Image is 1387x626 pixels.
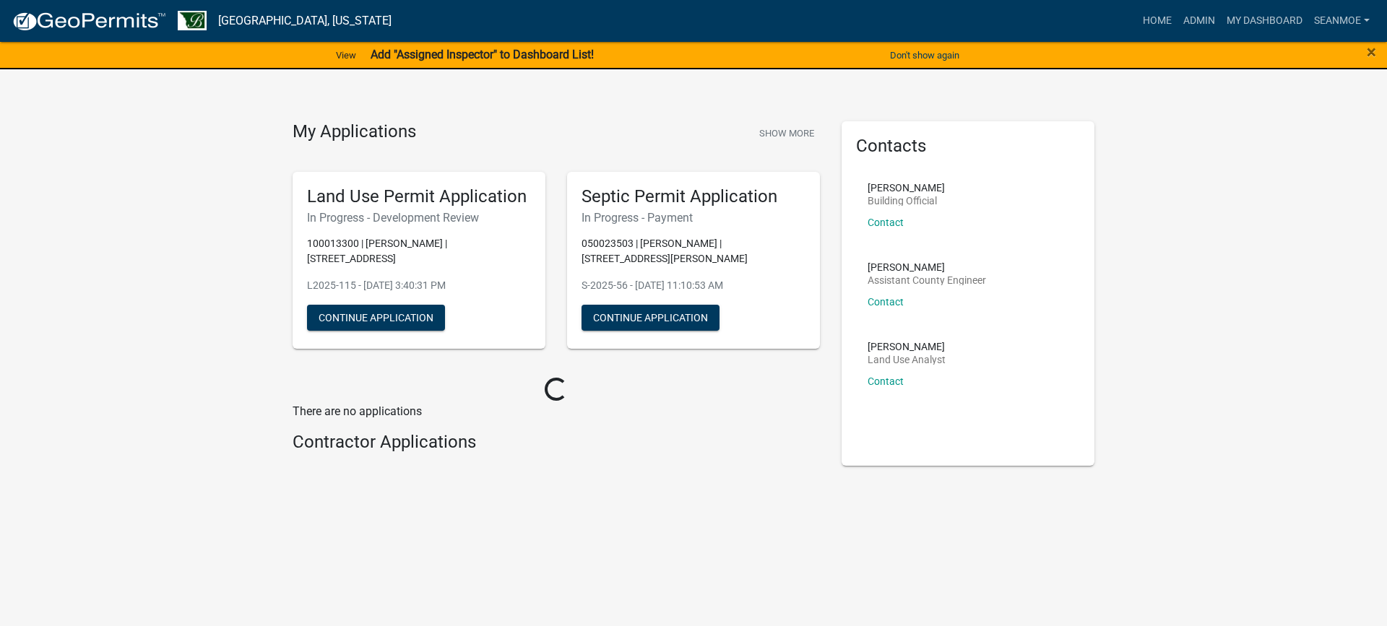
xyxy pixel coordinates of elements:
strong: Add "Assigned Inspector" to Dashboard List! [371,48,594,61]
button: Continue Application [582,305,720,331]
button: Don't show again [884,43,965,67]
a: My Dashboard [1221,7,1308,35]
p: Building Official [868,196,945,206]
p: [PERSON_NAME] [868,183,945,193]
p: S-2025-56 - [DATE] 11:10:53 AM [582,278,805,293]
button: Show More [753,121,820,145]
h6: In Progress - Payment [582,211,805,225]
a: SeanMoe [1308,7,1375,35]
p: Land Use Analyst [868,355,946,365]
a: Contact [868,296,904,308]
a: Home [1137,7,1178,35]
a: Contact [868,375,904,387]
p: 100013300 | [PERSON_NAME] | [STREET_ADDRESS] [307,236,531,266]
span: × [1367,42,1376,62]
p: Assistant County Engineer [868,275,986,285]
p: There are no applications [293,403,820,420]
h5: Land Use Permit Application [307,186,531,207]
h4: My Applications [293,121,416,143]
p: [PERSON_NAME] [868,342,946,352]
h5: Septic Permit Application [582,186,805,207]
a: Contact [868,217,904,228]
p: [PERSON_NAME] [868,262,986,272]
button: Close [1367,43,1376,61]
wm-workflow-list-section: Contractor Applications [293,432,820,458]
p: 050023503 | [PERSON_NAME] | [STREET_ADDRESS][PERSON_NAME] [582,236,805,266]
a: [GEOGRAPHIC_DATA], [US_STATE] [218,9,392,33]
a: View [330,43,362,67]
h4: Contractor Applications [293,432,820,453]
p: L2025-115 - [DATE] 3:40:31 PM [307,278,531,293]
h6: In Progress - Development Review [307,211,531,225]
button: Continue Application [307,305,445,331]
img: Benton County, Minnesota [178,11,207,30]
h5: Contacts [856,136,1080,157]
a: Admin [1178,7,1221,35]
